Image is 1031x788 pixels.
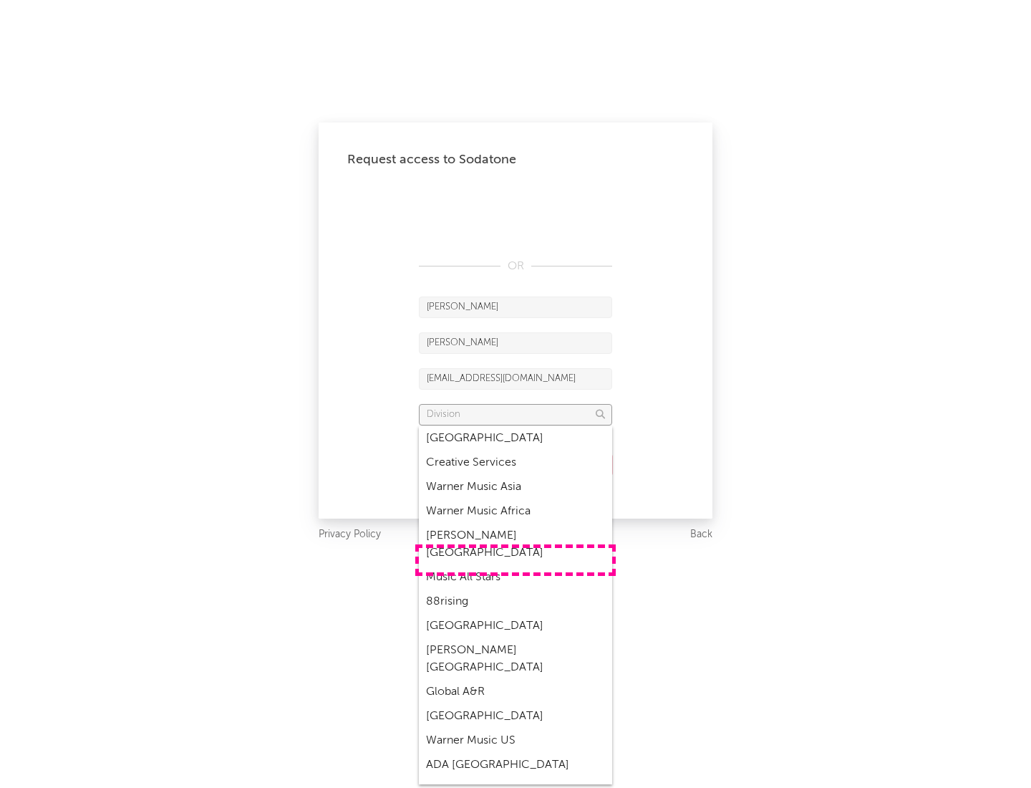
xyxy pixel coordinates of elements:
[419,368,612,390] input: Email
[419,729,612,753] div: Warner Music US
[690,526,712,544] a: Back
[347,151,684,168] div: Request access to Sodatone
[419,297,612,318] input: First Name
[419,680,612,704] div: Global A&R
[419,475,612,499] div: Warner Music Asia
[419,590,612,614] div: 88rising
[419,614,612,638] div: [GEOGRAPHIC_DATA]
[319,526,381,544] a: Privacy Policy
[419,753,612,777] div: ADA [GEOGRAPHIC_DATA]
[419,404,612,426] input: Division
[419,426,612,451] div: [GEOGRAPHIC_DATA]
[419,499,612,524] div: Warner Music Africa
[419,451,612,475] div: Creative Services
[419,565,612,590] div: Music All Stars
[419,704,612,729] div: [GEOGRAPHIC_DATA]
[419,638,612,680] div: [PERSON_NAME] [GEOGRAPHIC_DATA]
[419,332,612,354] input: Last Name
[419,258,612,275] div: OR
[419,524,612,565] div: [PERSON_NAME] [GEOGRAPHIC_DATA]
